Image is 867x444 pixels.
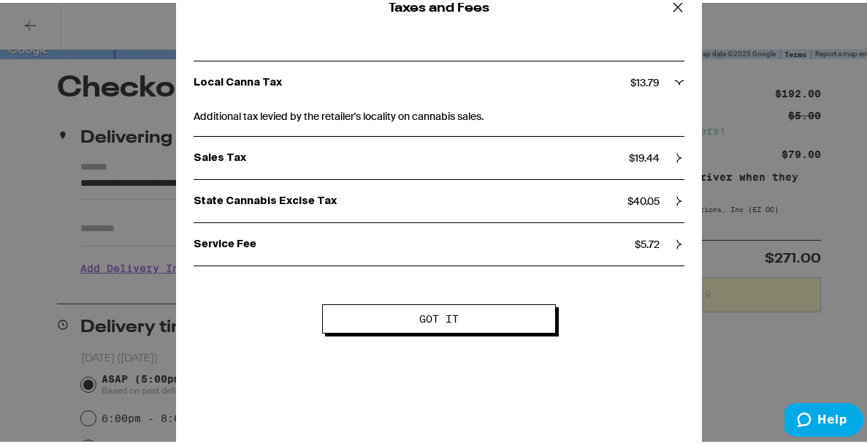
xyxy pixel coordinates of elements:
span: $ 5.72 [635,235,660,248]
span: $ 19.44 [629,148,660,162]
p: Service Fee [194,235,635,248]
p: Sales Tax [194,148,629,162]
span: Additional tax levied by the retailer's locality on cannabis sales. [194,101,684,121]
iframe: Opens a widget where you can find more information [784,400,863,437]
p: Local Canna Tax [194,73,630,86]
p: State Cannabis Excise Tax [194,192,627,205]
span: $ 13.79 [630,73,660,86]
span: Got it [419,311,459,321]
span: $ 40.05 [627,192,660,205]
button: Got it [322,301,556,331]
